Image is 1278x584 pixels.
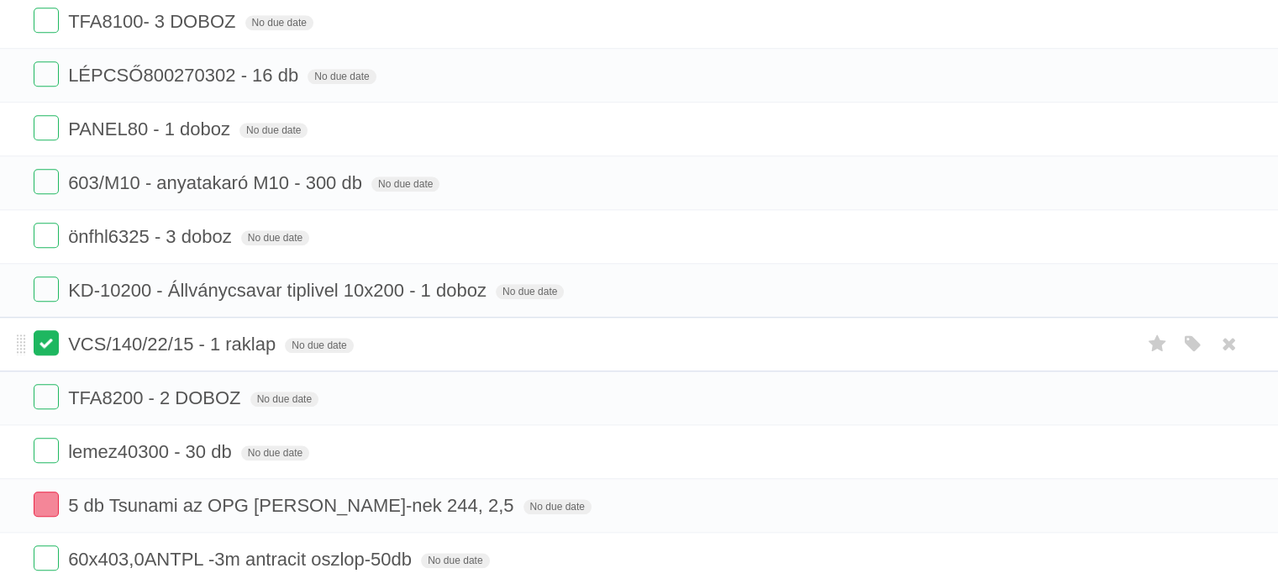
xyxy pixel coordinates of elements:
label: Done [34,438,59,463]
span: No due date [308,69,376,84]
span: KD-10200 - Állványcsavar tiplivel 10x200 - 1 doboz [68,280,491,301]
span: No due date [241,445,309,460]
label: Done [34,8,59,33]
label: Done [34,384,59,409]
span: No due date [371,176,439,192]
span: No due date [250,392,318,407]
span: No due date [239,123,308,138]
span: lemez40300 - 30 db [68,441,235,462]
label: Done [34,61,59,87]
span: No due date [421,553,489,568]
label: Done [34,223,59,248]
span: No due date [523,499,592,514]
span: No due date [241,230,309,245]
label: Done [34,115,59,140]
label: Done [34,276,59,302]
span: VCS/140/22/15 - 1 raklap [68,334,280,355]
span: LÉPCSŐ800270302 - 16 db [68,65,302,86]
label: Star task [1142,330,1174,358]
label: Done [34,545,59,571]
label: Done [34,330,59,355]
span: No due date [285,338,353,353]
span: 60x403,0ANTPL -3m antracit oszlop-50db [68,549,416,570]
span: PANEL80 - 1 doboz [68,118,234,139]
label: Done [34,169,59,194]
span: 5 db Tsunami az OPG [PERSON_NAME]-nek 244, 2,5 [68,495,518,516]
span: No due date [245,15,313,30]
span: 603/M10 - anyatakaró M10 - 300 db [68,172,366,193]
span: önfhl6325 - 3 doboz [68,226,236,247]
span: No due date [496,284,564,299]
span: TFA8200 - 2 DOBOZ [68,387,245,408]
span: TFA8100- 3 DOBOZ [68,11,239,32]
label: Done [34,492,59,517]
